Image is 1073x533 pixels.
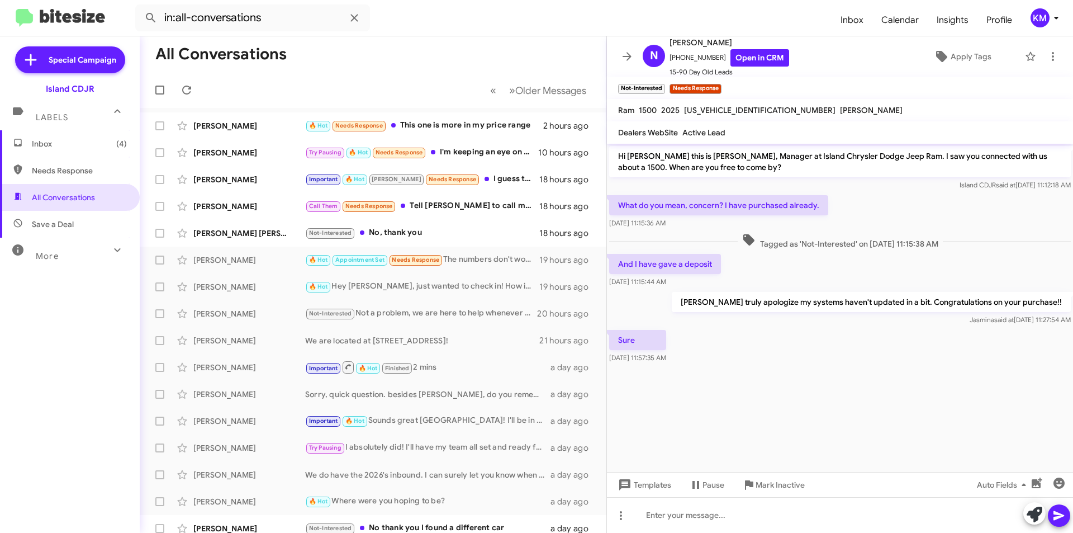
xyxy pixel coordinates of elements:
div: [PERSON_NAME] [193,442,305,454]
small: Needs Response [670,84,721,94]
a: Profile [977,4,1021,36]
span: Older Messages [515,84,586,97]
div: Hey [PERSON_NAME], just wanted to check in! How is everything? [305,280,539,293]
div: [PERSON_NAME] [193,335,305,346]
div: Island CDJR [46,83,94,95]
span: Needs Response [32,165,127,176]
span: Finished [385,365,410,372]
a: Inbox [832,4,872,36]
span: Important [309,417,338,424]
span: Labels [36,112,68,122]
span: 1500 [639,105,657,115]
button: Pause [680,475,733,495]
div: I'm keeping an eye on the market and will let you know later. [305,146,538,159]
h1: All Conversations [155,45,287,63]
span: Needs Response [392,256,439,263]
span: More [36,251,59,261]
span: Needs Response [429,176,476,183]
div: [PERSON_NAME] [PERSON_NAME] [193,228,305,239]
span: [PERSON_NAME] [372,176,421,183]
a: Open in CRM [730,49,789,67]
button: Templates [607,475,680,495]
div: [PERSON_NAME] [193,281,305,293]
span: [PERSON_NAME] [840,105,903,115]
div: We do have the 2026's inbound. I can surely let you know when they arrive! [305,469,550,480]
div: No, thank you [305,227,539,239]
button: Previous [483,79,503,102]
div: [PERSON_NAME] [193,201,305,212]
span: 2025 [661,105,680,115]
span: » [509,83,515,97]
div: This one is more in my price range [305,119,543,132]
span: Try Pausing [309,444,341,451]
div: 21 hours ago [539,335,597,346]
div: 2 mins [305,360,550,374]
span: [DATE] 11:15:44 AM [609,277,666,286]
span: Jasmina [DATE] 11:27:54 AM [970,315,1071,324]
span: said at [994,315,1014,324]
span: Auto Fields [977,475,1031,495]
button: Mark Inactive [733,475,814,495]
button: Next [502,79,593,102]
div: [PERSON_NAME] [193,254,305,266]
div: [PERSON_NAME] [193,416,305,427]
div: 18 hours ago [539,201,597,212]
span: 🔥 Hot [309,122,328,129]
span: 🔥 Hot [345,176,364,183]
span: [PERSON_NAME] [670,36,789,49]
nav: Page navigation example [484,79,593,102]
div: Not a problem, we are here to help whenever you are ready! [305,307,537,320]
div: a day ago [550,469,597,480]
span: Apply Tags [951,46,991,67]
button: Apply Tags [905,46,1019,67]
div: [PERSON_NAME] [193,496,305,507]
div: The numbers don't work, I wouldn't be interested, thanks [305,253,539,266]
div: a day ago [550,416,597,427]
span: [DATE] 11:57:35 AM [609,353,666,362]
input: Search [135,4,370,31]
span: Important [309,176,338,183]
span: [US_VEHICLE_IDENTIFICATION_NUMBER] [684,105,835,115]
small: Not-Interested [618,84,665,94]
span: said at [996,181,1015,189]
span: Appointment Set [335,256,384,263]
span: 🔥 Hot [309,498,328,505]
span: All Conversations [32,192,95,203]
span: « [490,83,496,97]
div: I guess the dealership doesn't like to sell cars. [305,173,539,186]
span: Special Campaign [49,54,116,65]
div: a day ago [550,389,597,400]
div: a day ago [550,442,597,454]
div: a day ago [550,362,597,373]
div: [PERSON_NAME] [193,120,305,131]
div: We are located at [STREET_ADDRESS]! [305,335,539,346]
span: Pause [702,475,724,495]
span: 🔥 Hot [309,283,328,290]
div: [PERSON_NAME] [193,389,305,400]
span: Important [309,365,338,372]
div: 18 hours ago [539,174,597,185]
div: 20 hours ago [537,308,597,319]
span: Tagged as 'Not-Interested' on [DATE] 11:15:38 AM [738,233,943,249]
span: Needs Response [335,122,383,129]
div: 18 hours ago [539,228,597,239]
p: Sure [609,330,666,350]
span: 🔥 Hot [359,365,378,372]
div: [PERSON_NAME] [193,174,305,185]
div: [PERSON_NAME] [193,308,305,319]
div: [PERSON_NAME] [193,147,305,158]
div: I absolutely did! I'll have my team all set and ready for you whenever you can make it in! [305,441,550,454]
div: [PERSON_NAME] [193,469,305,480]
span: Dealers WebSite [618,128,678,138]
span: (4) [116,138,127,149]
span: Call Them [309,202,338,210]
span: [DATE] 11:15:36 AM [609,219,666,227]
span: Needs Response [345,202,393,210]
span: 🔥 Hot [345,417,364,424]
span: Calendar [872,4,928,36]
span: 🔥 Hot [309,256,328,263]
div: 2 hours ago [543,120,597,131]
span: Needs Response [376,149,423,156]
